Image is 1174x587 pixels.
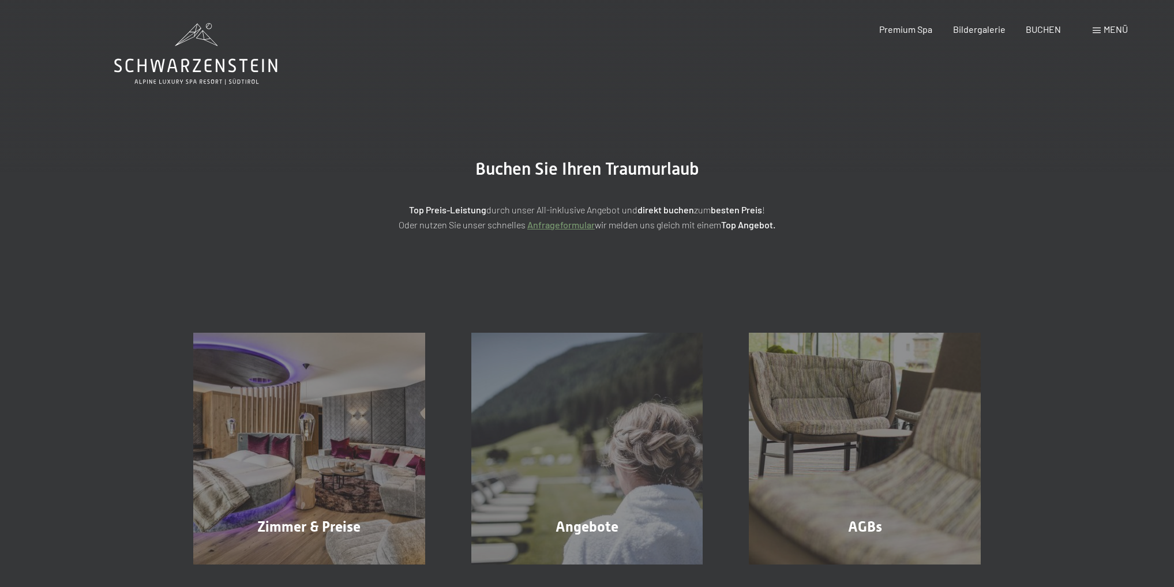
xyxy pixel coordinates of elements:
span: AGBs [848,518,882,535]
span: Angebote [556,518,618,535]
a: Anfrageformular [527,219,595,230]
strong: Top Preis-Leistung [409,204,486,215]
span: Buchen Sie Ihren Traumurlaub [475,159,699,179]
span: Zimmer & Preise [257,518,361,535]
strong: besten Preis [711,204,762,215]
strong: direkt buchen [637,204,694,215]
a: Bildergalerie [953,24,1006,35]
a: Buchung AGBs [726,333,1004,565]
strong: Top Angebot. [721,219,775,230]
span: Menü [1104,24,1128,35]
a: Buchung Angebote [448,333,726,565]
a: Buchung Zimmer & Preise [170,333,448,565]
a: BUCHEN [1026,24,1061,35]
a: Premium Spa [879,24,932,35]
p: durch unser All-inklusive Angebot und zum ! Oder nutzen Sie unser schnelles wir melden uns gleich... [299,202,876,232]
